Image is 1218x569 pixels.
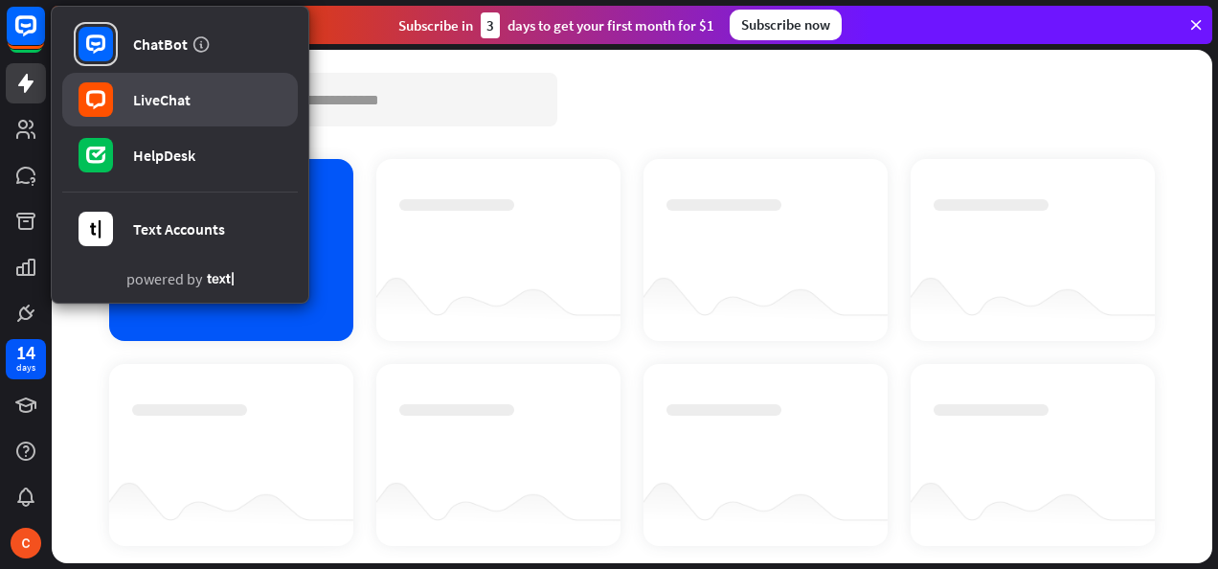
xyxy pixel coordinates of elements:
[730,10,842,40] div: Subscribe now
[6,339,46,379] a: 14 days
[398,12,714,38] div: Subscribe in days to get your first month for $1
[15,8,73,65] button: Open LiveChat chat widget
[481,12,500,38] div: 3
[16,344,35,361] div: 14
[16,361,35,375] div: days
